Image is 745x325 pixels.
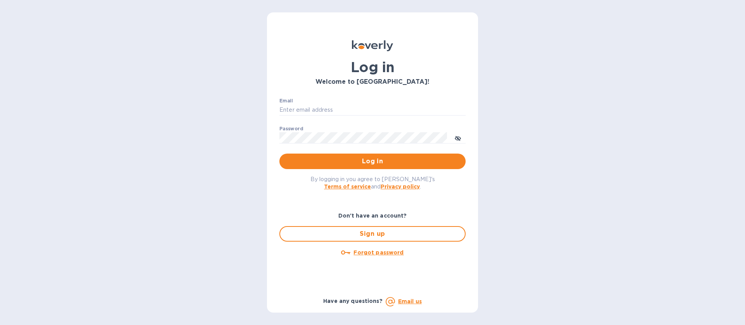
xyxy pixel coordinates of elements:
h3: Welcome to [GEOGRAPHIC_DATA]! [279,78,466,86]
button: Sign up [279,226,466,242]
b: Don't have an account? [338,213,407,219]
span: Log in [286,157,459,166]
a: Email us [398,298,422,304]
button: Log in [279,154,466,169]
label: Password [279,126,303,131]
a: Privacy policy [381,183,420,190]
input: Enter email address [279,104,466,116]
b: Have any questions? [323,298,383,304]
h1: Log in [279,59,466,75]
u: Forgot password [353,249,404,256]
button: toggle password visibility [450,130,466,145]
a: Terms of service [324,183,371,190]
span: Sign up [286,229,459,239]
img: Koverly [352,40,393,51]
span: By logging in you agree to [PERSON_NAME]'s and . [310,176,435,190]
label: Email [279,99,293,103]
